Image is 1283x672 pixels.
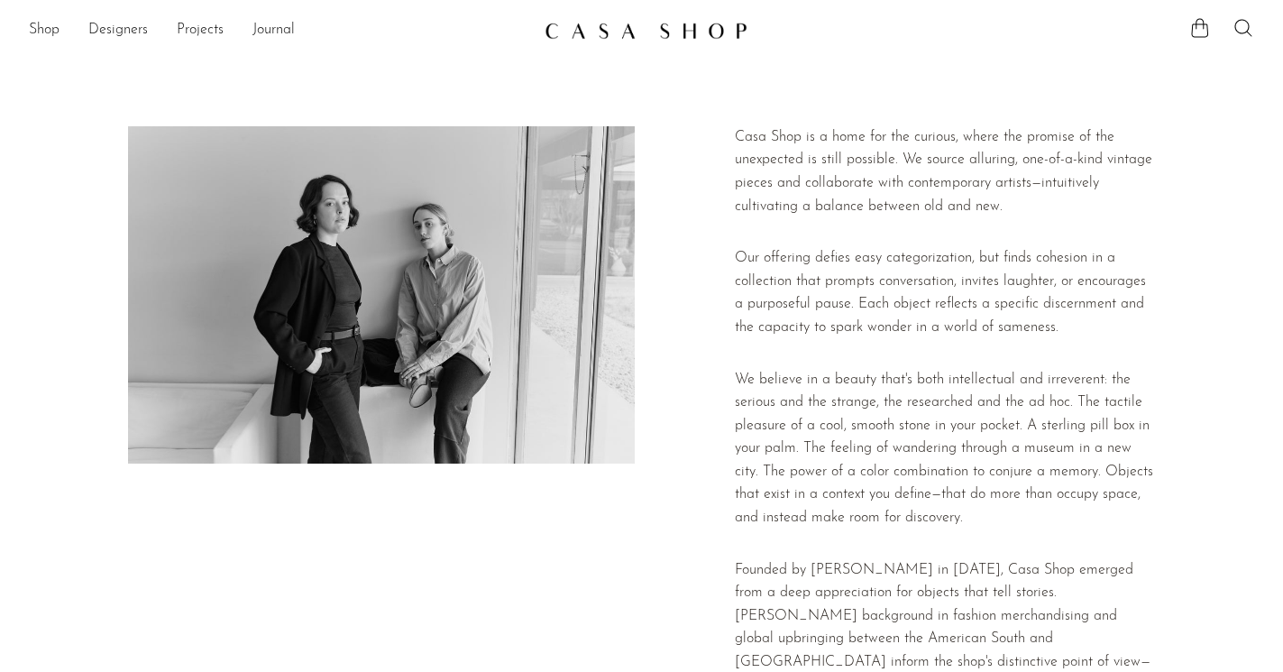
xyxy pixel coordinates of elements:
[29,19,60,42] a: Shop
[177,19,224,42] a: Projects
[735,247,1155,339] p: Our offering defies easy categorization, but finds cohesion in a collection that prompts conversa...
[252,19,295,42] a: Journal
[29,15,530,46] nav: Desktop navigation
[735,126,1155,218] p: Casa Shop is a home for the curious, where the promise of the unexpected is still possible. We so...
[29,15,530,46] ul: NEW HEADER MENU
[735,369,1155,530] p: We believe in a beauty that's both intellectual and irreverent: the serious and the strange, the ...
[88,19,148,42] a: Designers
